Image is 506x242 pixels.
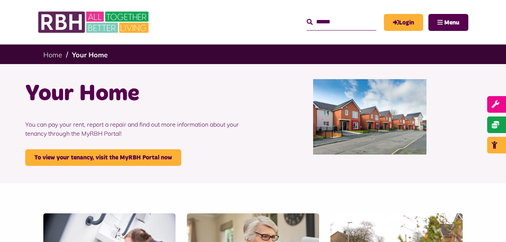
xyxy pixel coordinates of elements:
a: Home [43,51,62,59]
a: Your Home [72,51,108,59]
p: You can pay your rent, report a repair and find out more information about your tenancy through t... [25,109,248,149]
button: Navigation [428,14,468,31]
img: RBH [38,8,151,37]
img: Curzon Road [313,79,427,155]
a: To view your tenancy, visit the MyRBH Portal now [25,149,181,166]
a: MyRBH [384,14,423,31]
span: Menu [444,20,459,26]
h1: Your Home [25,79,248,109]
